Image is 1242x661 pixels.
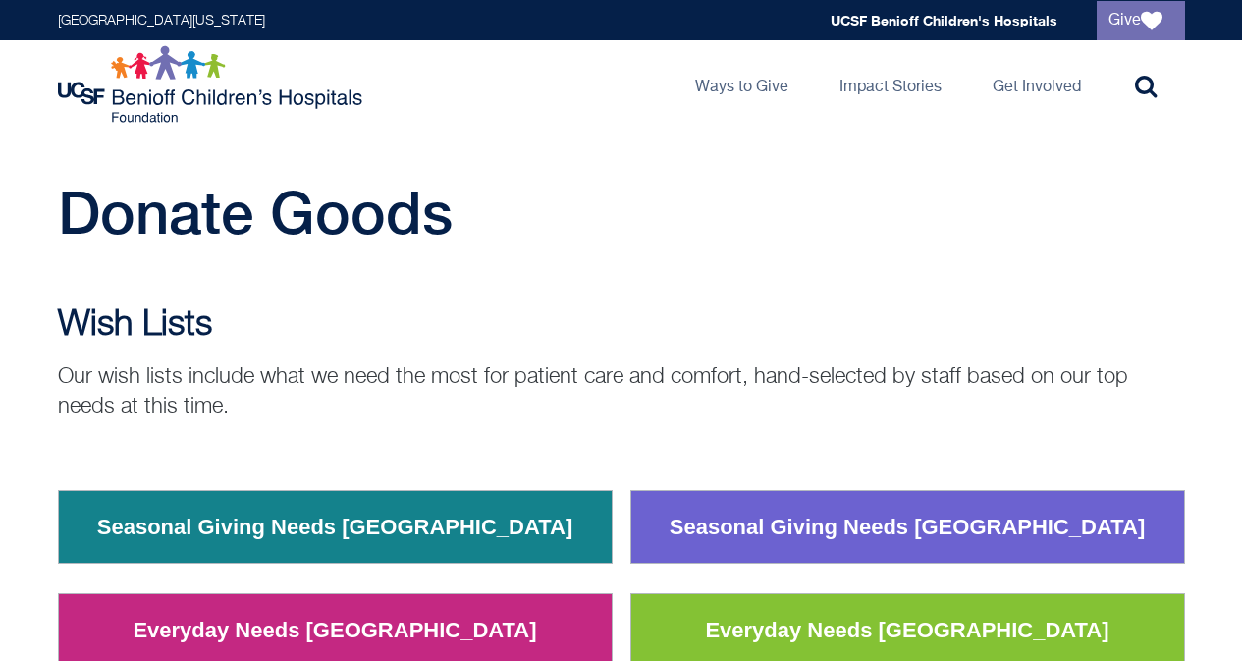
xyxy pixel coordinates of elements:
[58,362,1185,421] p: Our wish lists include what we need the most for patient care and comfort, hand-selected by staff...
[679,40,804,129] a: Ways to Give
[655,502,1161,553] a: Seasonal Giving Needs [GEOGRAPHIC_DATA]
[58,14,265,28] a: [GEOGRAPHIC_DATA][US_STATE]
[118,605,551,656] a: Everyday Needs [GEOGRAPHIC_DATA]
[58,178,453,247] span: Donate Goods
[58,45,367,124] img: Logo for UCSF Benioff Children's Hospitals Foundation
[831,12,1057,28] a: UCSF Benioff Children's Hospitals
[824,40,957,129] a: Impact Stories
[690,605,1123,656] a: Everyday Needs [GEOGRAPHIC_DATA]
[977,40,1097,129] a: Get Involved
[1097,1,1185,40] a: Give
[58,305,1185,345] h2: Wish Lists
[82,502,588,553] a: Seasonal Giving Needs [GEOGRAPHIC_DATA]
